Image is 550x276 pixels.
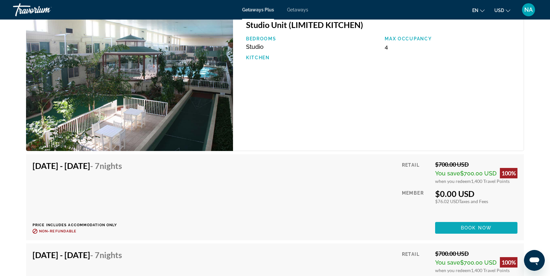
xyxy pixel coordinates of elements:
[246,36,378,41] p: Bedrooms
[435,178,471,184] span: when you redeem
[520,3,537,17] button: User Menu
[402,250,430,273] div: Retail
[242,7,274,12] a: Getaways Plus
[472,8,478,13] span: en
[33,223,127,227] p: Price includes accommodation only
[39,229,76,233] span: Non-refundable
[402,161,430,184] div: Retail
[461,225,492,230] span: Book now
[90,250,122,260] span: - 7
[435,199,517,204] div: $76.02 USD
[385,43,388,50] span: 4
[246,20,517,30] h3: Studio Unit (LIMITED KITCHEN)
[494,8,504,13] span: USD
[471,178,510,184] span: 1,400 Travel Points
[472,6,485,15] button: Change language
[524,250,545,271] iframe: Button to launch messaging window
[287,7,308,12] a: Getaways
[494,6,510,15] button: Change currency
[460,259,497,266] span: $700.00 USD
[402,189,430,217] div: Member
[435,161,517,168] div: $700.00 USD
[435,250,517,257] div: $700.00 USD
[246,43,264,50] span: Studio
[435,259,460,266] span: You save
[246,55,378,60] p: Kitchen
[471,268,510,273] span: 1,400 Travel Points
[100,161,122,171] span: Nights
[435,222,517,234] button: Book now
[500,168,517,178] div: 100%
[500,257,517,268] div: 100%
[26,13,233,151] img: Club Destin Resort
[460,170,497,177] span: $700.00 USD
[90,161,122,171] span: - 7
[33,161,122,171] h4: [DATE] - [DATE]
[385,36,517,41] p: Max Occupancy
[33,250,122,260] h4: [DATE] - [DATE]
[459,199,488,204] span: Taxes and Fees
[524,7,533,13] span: NA
[100,250,122,260] span: Nights
[435,170,460,177] span: You save
[435,268,471,273] span: when you redeem
[435,189,517,199] div: $0.00 USD
[13,1,78,18] a: Travorium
